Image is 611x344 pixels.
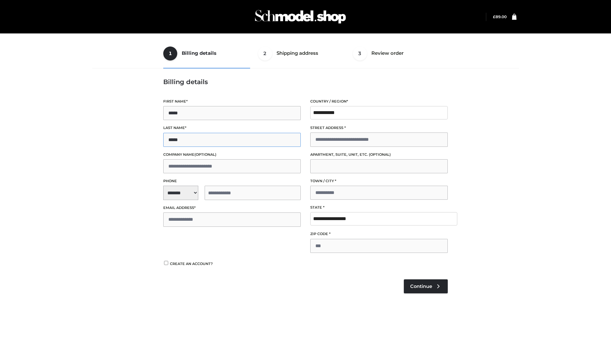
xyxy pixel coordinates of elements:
a: Continue [404,279,448,293]
span: (optional) [194,152,216,157]
input: Create an account? [163,261,169,265]
img: Schmodel Admin 964 [253,4,348,29]
label: Phone [163,178,301,184]
h3: Billing details [163,78,448,86]
a: £89.00 [493,14,507,19]
span: Continue [410,283,432,289]
label: Company name [163,152,301,158]
label: Email address [163,205,301,211]
bdi: 89.00 [493,14,507,19]
label: First name [163,98,301,104]
label: Country / Region [310,98,448,104]
label: State [310,204,448,211]
label: Apartment, suite, unit, etc. [310,152,448,158]
label: Town / City [310,178,448,184]
span: £ [493,14,495,19]
span: (optional) [369,152,391,157]
label: ZIP Code [310,231,448,237]
label: Street address [310,125,448,131]
label: Last name [163,125,301,131]
span: Create an account? [170,262,213,266]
